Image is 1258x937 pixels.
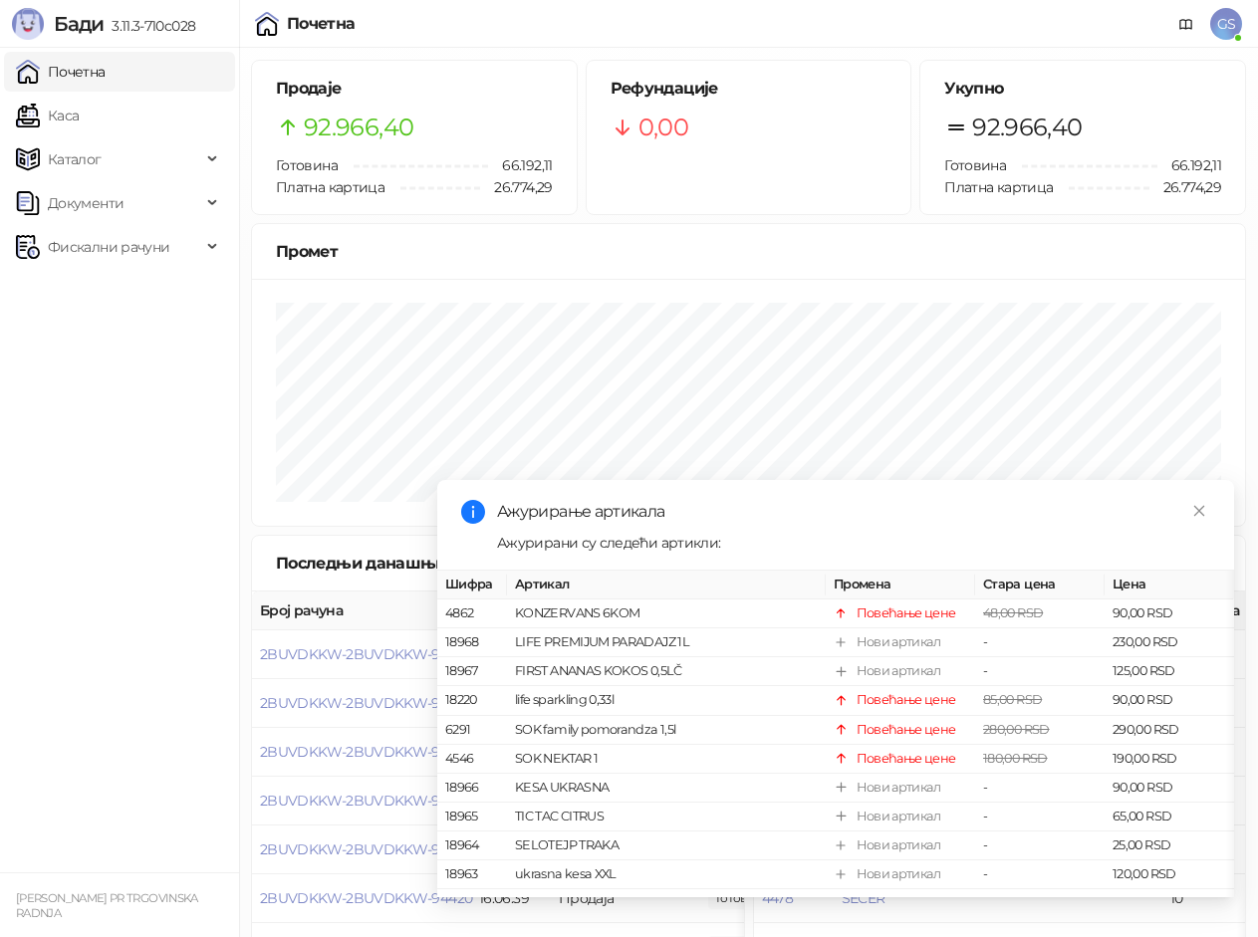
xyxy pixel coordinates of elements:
[1105,628,1234,657] td: 230,00 RSD
[16,891,198,920] small: [PERSON_NAME] PR TRGOVINSKA RADNJA
[983,751,1048,766] span: 180,00 RSD
[437,745,507,774] td: 4546
[826,571,975,599] th: Промена
[507,657,826,686] td: FIRST ANANAS KOKOS 0,5LČ
[1210,8,1242,40] span: GS
[276,178,384,196] span: Платна картица
[983,895,1059,910] span: 2.099,00 RSD
[975,831,1105,860] td: -
[611,77,887,101] h5: Рефундације
[944,178,1053,196] span: Платна картица
[975,860,1105,889] td: -
[1170,8,1202,40] a: Документација
[276,156,338,174] span: Готовина
[1157,154,1221,176] span: 66.192,11
[1149,176,1221,198] span: 26.774,29
[16,52,106,92] a: Почетна
[857,864,940,884] div: Нови артикал
[975,657,1105,686] td: -
[287,16,356,32] div: Почетна
[48,227,169,267] span: Фискални рачуни
[480,176,552,198] span: 26.774,29
[16,96,79,135] a: Каса
[437,571,507,599] th: Шифра
[488,154,552,176] span: 66.192,11
[437,860,507,889] td: 18963
[638,109,688,146] span: 0,00
[507,803,826,831] td: TIC TAC CITRUS
[1105,745,1234,774] td: 190,00 RSD
[507,715,826,744] td: SOK family pomorandza 1,5l
[944,77,1221,101] h5: Укупно
[252,591,471,630] th: Број рачуна
[507,774,826,803] td: KESA UKRASNA
[437,628,507,657] td: 18968
[1105,831,1234,860] td: 25,00 RSD
[507,745,826,774] td: SOK NEKTAR 1
[1188,500,1210,522] a: Close
[857,632,940,652] div: Нови артикал
[944,156,1006,174] span: Готовина
[437,803,507,831] td: 18965
[437,889,507,918] td: 17241
[260,645,471,663] button: 2BUVDKKW-2BUVDKKW-94425
[12,8,44,40] img: Logo
[437,599,507,628] td: 4862
[857,661,940,681] div: Нови артикал
[276,239,1221,264] div: Промет
[260,889,472,907] button: 2BUVDKKW-2BUVDKKW-94420
[437,686,507,715] td: 18220
[1105,571,1234,599] th: Цена
[857,749,956,769] div: Повећање цене
[437,715,507,744] td: 6291
[507,571,826,599] th: Артикал
[1105,774,1234,803] td: 90,00 RSD
[461,500,485,524] span: info-circle
[1105,860,1234,889] td: 120,00 RSD
[54,12,104,36] span: Бади
[48,139,102,179] span: Каталог
[1105,599,1234,628] td: 90,00 RSD
[507,831,826,860] td: SELOTEJP TRAKA
[507,686,826,715] td: life sparkling 0,33l
[437,831,507,860] td: 18964
[857,778,940,798] div: Нови артикал
[497,500,1210,524] div: Ажурирање артикала
[857,835,940,855] div: Нови артикал
[260,792,471,810] button: 2BUVDKKW-2BUVDKKW-94422
[276,551,540,576] div: Последњи данашњи рачуни
[304,109,413,146] span: 92.966,40
[1105,803,1234,831] td: 65,00 RSD
[857,690,956,710] div: Повећање цене
[975,774,1105,803] td: -
[260,840,468,858] button: 2BUVDKKW-2BUVDKKW-94421
[507,628,826,657] td: LIFE PREMIJUM PARADAJZ 1L
[1105,889,1234,918] td: 2.020,00 RSD
[857,719,956,739] div: Повећање цене
[437,657,507,686] td: 18967
[507,599,826,628] td: KONZERVANS 6KOM
[975,628,1105,657] td: -
[975,571,1105,599] th: Стара цена
[1105,686,1234,715] td: 90,00 RSD
[983,605,1043,620] span: 48,00 RSD
[260,694,472,712] button: 2BUVDKKW-2BUVDKKW-94424
[437,774,507,803] td: 18966
[983,721,1050,736] span: 280,00 RSD
[1105,657,1234,686] td: 125,00 RSD
[104,17,195,35] span: 3.11.3-710c028
[260,743,471,761] button: 2BUVDKKW-2BUVDKKW-94423
[48,183,124,223] span: Документи
[507,889,826,918] td: ballantine s 0,7l 2 case
[972,109,1082,146] span: 92.966,40
[1105,715,1234,744] td: 290,00 RSD
[1192,504,1206,518] span: close
[497,532,1210,554] div: Ажурирани су следећи артикли:
[857,893,951,913] div: Смањење цене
